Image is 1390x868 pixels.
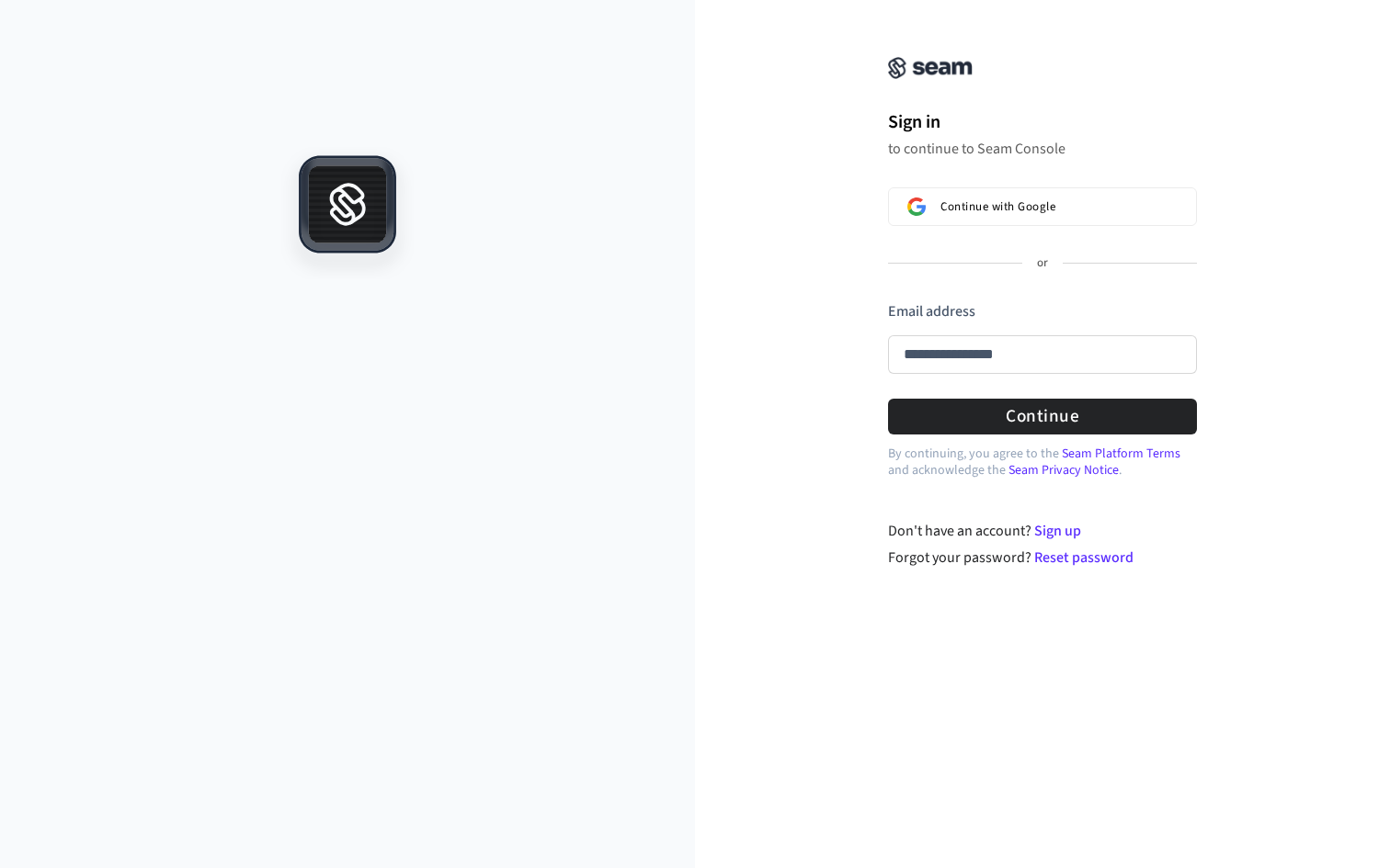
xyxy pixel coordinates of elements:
[888,399,1197,434] button: Continue
[888,547,1198,569] div: Forgot your password?
[888,140,1197,158] p: to continue to Seam Console
[888,57,973,79] img: Seam Console
[907,197,926,216] img: Sign in with Google
[1037,255,1048,272] p: or
[888,187,1197,226] button: Sign in with GoogleContinue with Google
[1008,461,1119,479] a: Seam Privacy Notice
[888,445,1197,479] p: By continuing, you agree to the and acknowledge the .
[1062,445,1180,463] a: Seam Platform Terms
[888,520,1198,542] div: Don't have an account?
[940,199,1055,214] span: Continue with Google
[888,301,975,321] label: Email address
[1034,521,1081,541] a: Sign up
[1034,547,1134,568] a: Reset password
[888,108,1197,136] h1: Sign in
